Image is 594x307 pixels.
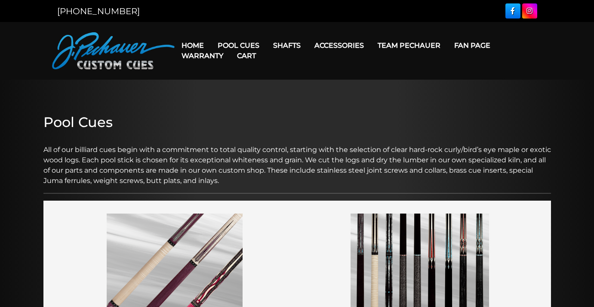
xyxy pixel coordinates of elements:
[43,134,551,186] p: All of our billiard cues begin with a commitment to total quality control, starting with the sele...
[447,34,497,56] a: Fan Page
[175,45,230,67] a: Warranty
[57,6,140,16] a: [PHONE_NUMBER]
[308,34,371,56] a: Accessories
[230,45,263,67] a: Cart
[371,34,447,56] a: Team Pechauer
[175,34,211,56] a: Home
[43,114,551,130] h2: Pool Cues
[266,34,308,56] a: Shafts
[211,34,266,56] a: Pool Cues
[52,32,175,69] img: Pechauer Custom Cues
